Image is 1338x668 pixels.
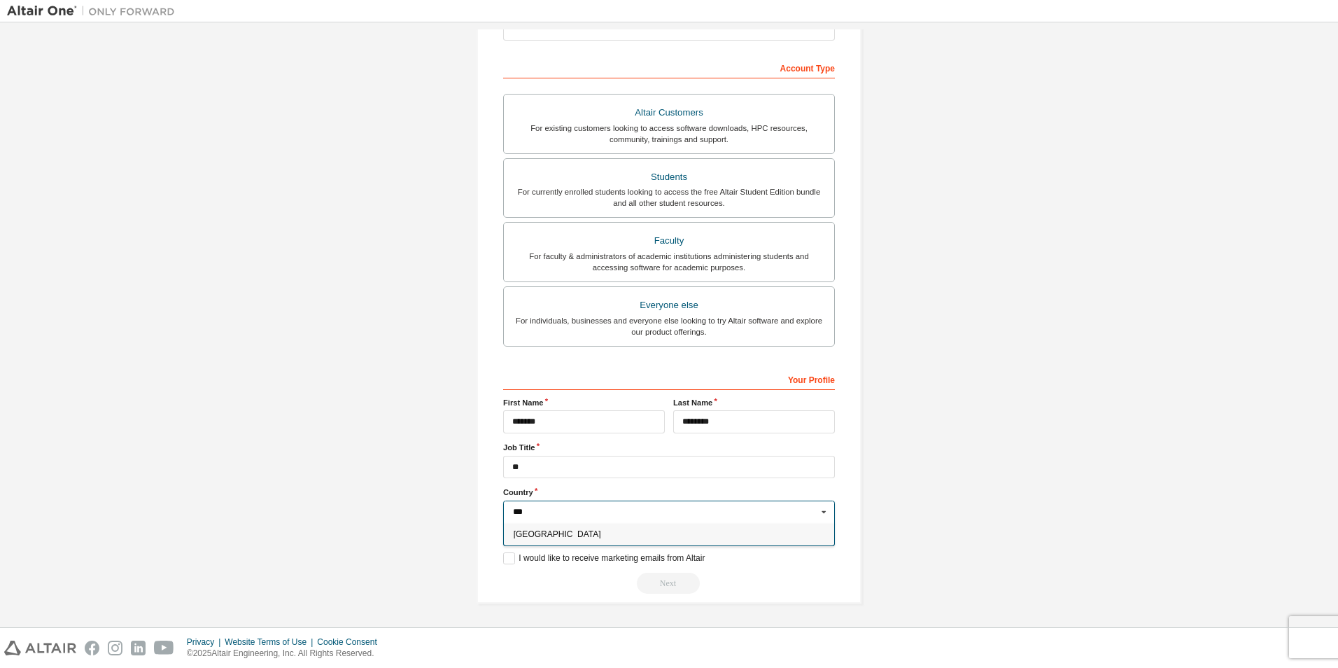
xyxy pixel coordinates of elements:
[85,641,99,655] img: facebook.svg
[503,56,835,78] div: Account Type
[317,636,385,648] div: Cookie Consent
[503,552,705,564] label: I would like to receive marketing emails from Altair
[512,186,826,209] div: For currently enrolled students looking to access the free Altair Student Edition bundle and all ...
[503,368,835,390] div: Your Profile
[512,315,826,338] div: For individuals, businesses and everyone else looking to try Altair software and explore our prod...
[187,648,386,660] p: © 2025 Altair Engineering, Inc. All Rights Reserved.
[514,530,825,538] span: [GEOGRAPHIC_DATA]
[225,636,317,648] div: Website Terms of Use
[512,167,826,187] div: Students
[503,573,835,594] div: Read and acccept EULA to continue
[512,295,826,315] div: Everyone else
[4,641,76,655] img: altair_logo.svg
[512,103,826,123] div: Altair Customers
[187,636,225,648] div: Privacy
[512,251,826,273] div: For faculty & administrators of academic institutions administering students and accessing softwa...
[108,641,122,655] img: instagram.svg
[673,397,835,408] label: Last Name
[503,397,665,408] label: First Name
[154,641,174,655] img: youtube.svg
[512,231,826,251] div: Faculty
[503,487,835,498] label: Country
[131,641,146,655] img: linkedin.svg
[512,123,826,145] div: For existing customers looking to access software downloads, HPC resources, community, trainings ...
[7,4,182,18] img: Altair One
[503,442,835,453] label: Job Title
